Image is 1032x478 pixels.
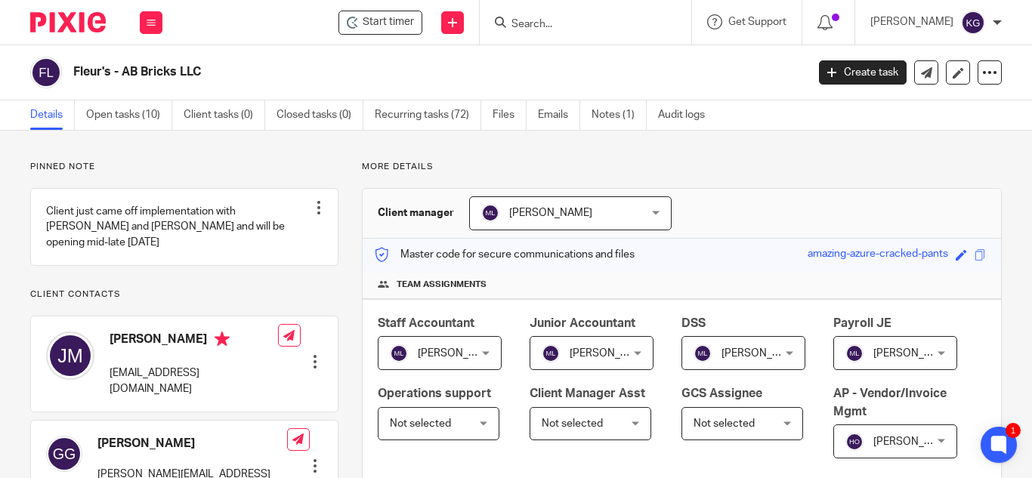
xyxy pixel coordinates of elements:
[30,288,338,301] p: Client contacts
[46,436,82,472] img: svg%3E
[481,204,499,222] img: svg%3E
[215,332,230,347] i: Primary
[362,161,1002,173] p: More details
[378,317,474,329] span: Staff Accountant
[694,344,712,362] img: svg%3E
[961,11,985,35] img: svg%3E
[30,100,75,130] a: Details
[397,279,487,291] span: Team assignments
[378,205,454,220] h3: Client manager
[542,344,560,362] img: svg%3E
[510,18,646,32] input: Search
[538,100,580,130] a: Emails
[97,436,287,452] h4: [PERSON_NAME]
[378,387,491,399] span: Operations support
[833,387,947,417] span: AP - Vendor/Invoice Mgmt
[86,100,172,130] a: Open tasks (10)
[390,418,451,429] span: Not selected
[592,100,647,130] a: Notes (1)
[110,365,278,396] p: [EMAIL_ADDRESS][DOMAIN_NAME]
[375,100,481,130] a: Recurring tasks (72)
[1006,423,1021,438] div: 1
[694,418,755,429] span: Not selected
[808,246,948,264] div: amazing-azure-cracked-pants
[530,317,635,329] span: Junior Accountant
[728,17,786,27] span: Get Support
[338,11,422,35] div: Fleur's - AB Bricks LLC
[363,14,414,30] span: Start timer
[873,436,956,447] span: [PERSON_NAME]
[681,387,762,399] span: GCS Assignee
[390,344,408,362] img: svg%3E
[184,100,265,130] a: Client tasks (0)
[30,12,106,32] img: Pixie
[681,317,706,329] span: DSS
[570,348,653,359] span: [PERSON_NAME]
[819,60,907,85] a: Create task
[845,344,864,362] img: svg%3E
[870,14,953,29] p: [PERSON_NAME]
[845,433,864,451] img: svg%3E
[73,64,652,80] h2: Fleur's - AB Bricks LLC
[833,317,891,329] span: Payroll JE
[30,57,62,88] img: svg%3E
[277,100,363,130] a: Closed tasks (0)
[493,100,527,130] a: Files
[374,247,635,262] p: Master code for secure communications and files
[542,418,603,429] span: Not selected
[721,348,805,359] span: [PERSON_NAME]
[30,161,338,173] p: Pinned note
[418,348,501,359] span: [PERSON_NAME]
[530,387,645,399] span: Client Manager Asst
[873,348,956,359] span: [PERSON_NAME]
[509,208,592,218] span: [PERSON_NAME]
[110,332,278,350] h4: [PERSON_NAME]
[46,332,94,380] img: svg%3E
[658,100,716,130] a: Audit logs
